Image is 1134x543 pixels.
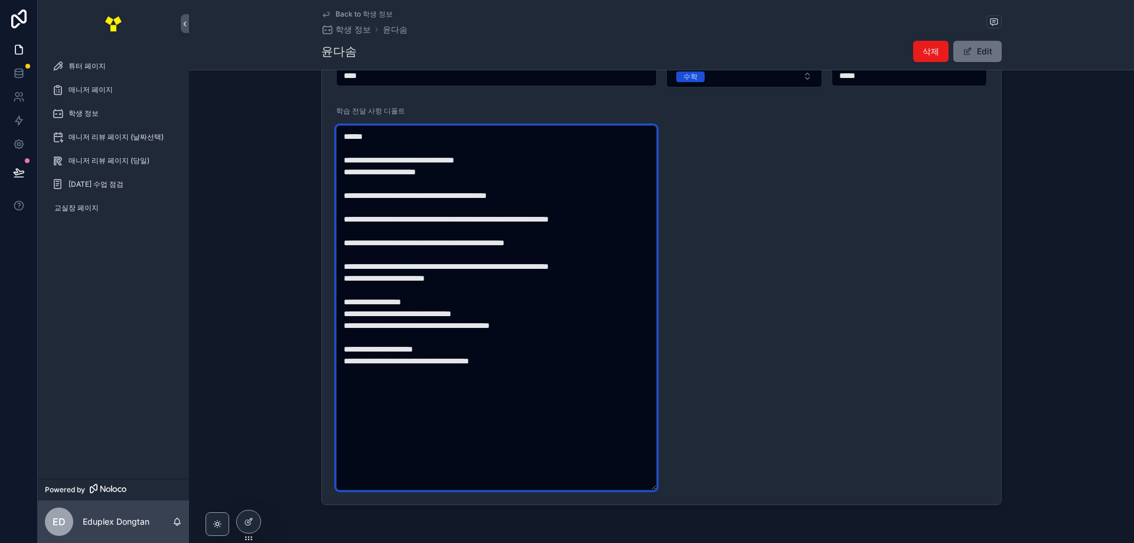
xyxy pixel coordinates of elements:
[336,106,405,115] span: 학습 전달 사항 디폴트
[69,132,164,142] span: 매니저 리뷰 페이지 (날짜선택)
[683,71,698,82] div: 수학
[335,24,371,35] span: 학생 정보
[69,109,99,118] span: 학생 정보
[104,14,123,33] img: App logo
[383,24,408,35] a: 윤다솜
[45,103,182,124] a: 학생 정보
[45,485,85,495] span: Powered by
[321,9,393,19] a: Back to 학생 정보
[923,45,939,57] span: 삭제
[913,41,949,62] button: 삭제
[45,56,182,77] a: 튜터 페이지
[54,203,99,213] span: 교실장 페이지
[45,79,182,100] a: 매니저 페이지
[69,156,149,165] span: 매니저 리뷰 페이지 (당일)
[45,150,182,171] a: 매니저 리뷰 페이지 (당일)
[38,47,189,234] div: scrollable content
[45,197,182,219] a: 교실장 페이지
[953,41,1002,62] button: Edit
[321,24,371,35] a: 학생 정보
[321,43,357,60] h1: 윤다솜
[38,479,189,500] a: Powered by
[335,9,393,19] span: Back to 학생 정보
[45,126,182,148] a: 매니저 리뷰 페이지 (날짜선택)
[83,516,149,528] p: Eduplex Dongtan
[69,61,106,71] span: 튜터 페이지
[69,180,123,189] span: [DATE] 수업 점검
[53,515,66,529] span: ED
[45,174,182,195] a: [DATE] 수업 점검
[69,85,113,95] span: 매니저 페이지
[666,65,822,87] button: Select Button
